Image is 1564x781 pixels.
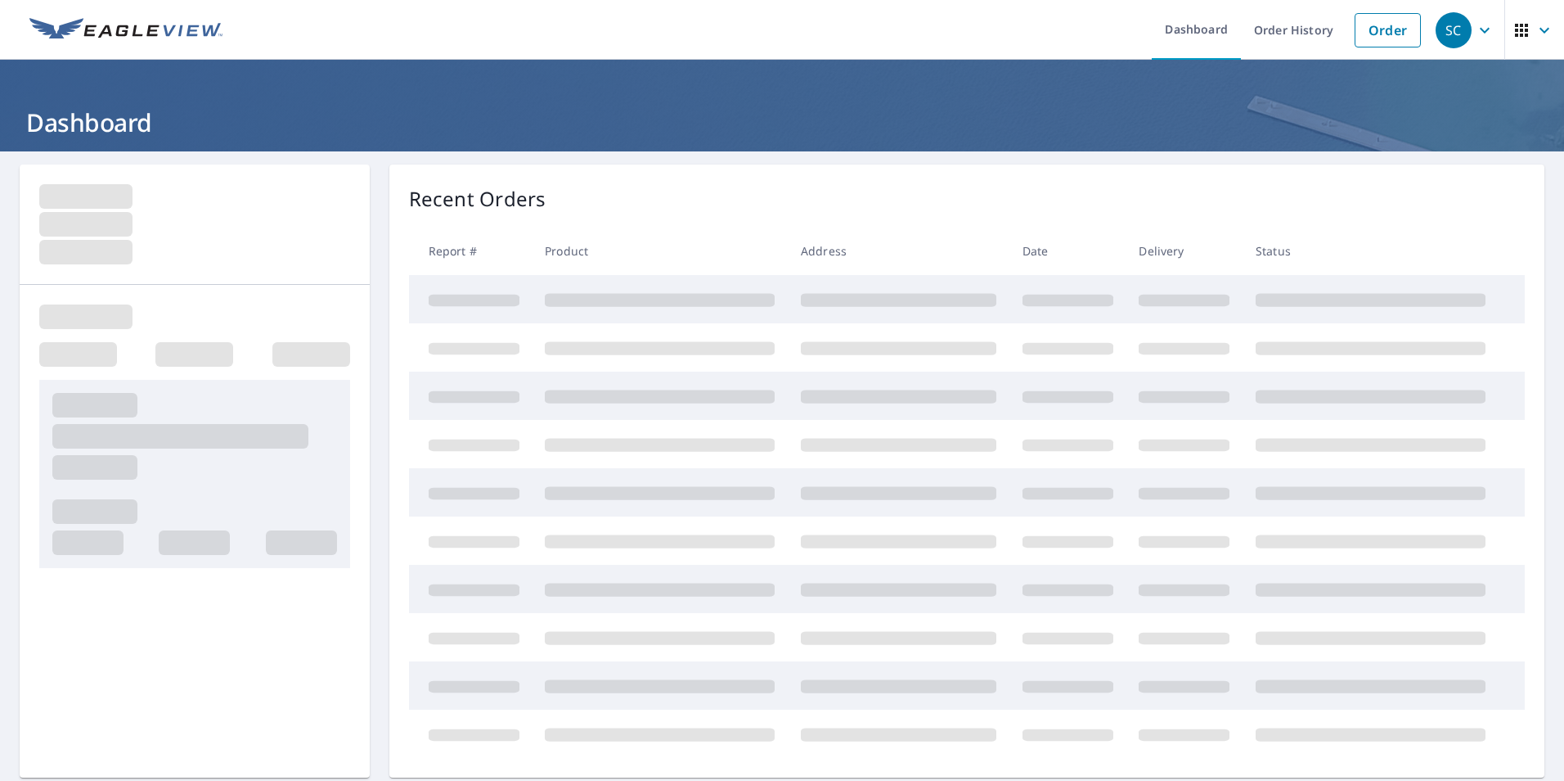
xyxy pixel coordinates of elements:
a: Order [1355,13,1421,47]
p: Recent Orders [409,184,546,214]
th: Report # [409,227,533,275]
th: Delivery [1126,227,1243,275]
th: Address [788,227,1009,275]
div: SC [1436,12,1472,48]
h1: Dashboard [20,106,1544,139]
th: Date [1009,227,1126,275]
th: Status [1243,227,1499,275]
th: Product [532,227,788,275]
img: EV Logo [29,18,222,43]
